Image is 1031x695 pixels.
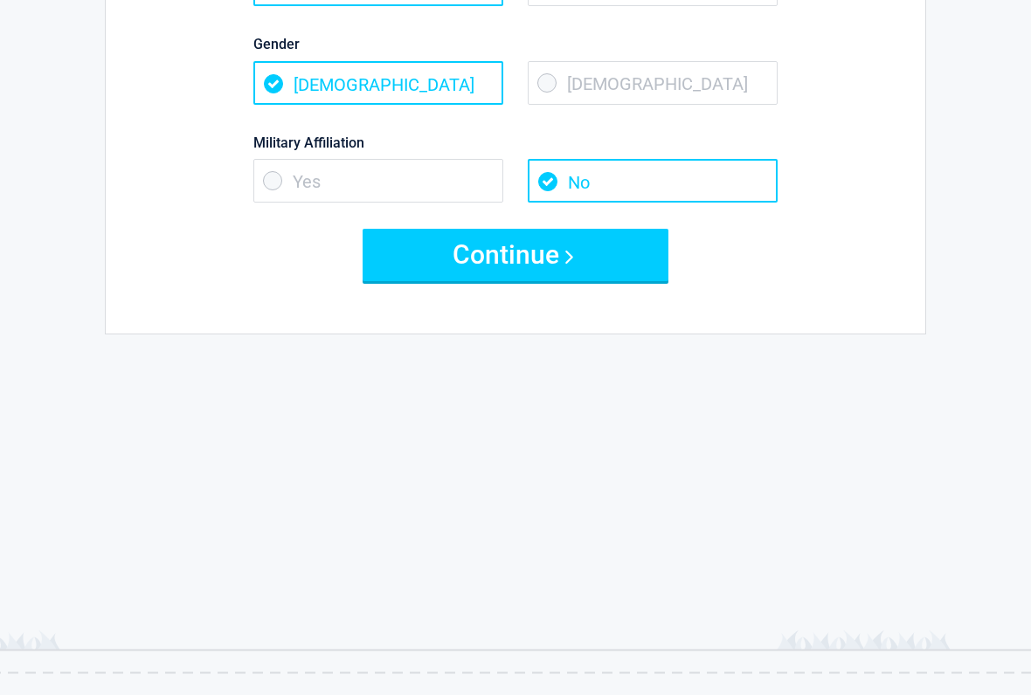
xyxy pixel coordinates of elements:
[253,61,503,105] span: [DEMOGRAPHIC_DATA]
[253,159,503,203] span: Yes
[363,229,668,281] button: Continue
[253,131,778,155] label: Military Affiliation
[528,159,778,203] span: No
[253,32,778,56] label: Gender
[528,61,778,105] span: [DEMOGRAPHIC_DATA]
